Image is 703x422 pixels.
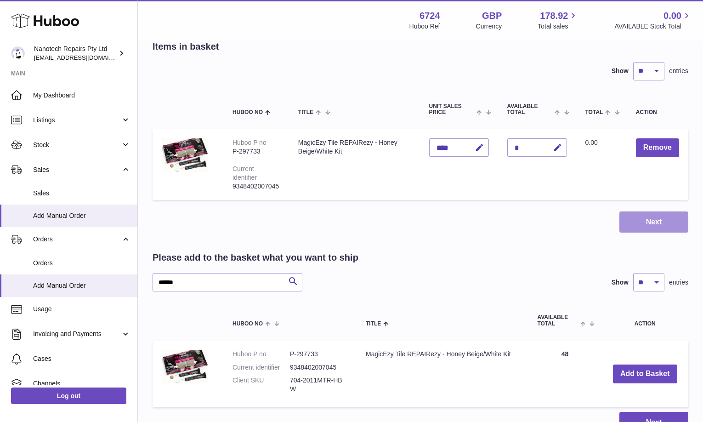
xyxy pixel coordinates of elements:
div: P-297733 [232,147,280,156]
span: Add Manual Order [33,211,130,220]
span: 178.92 [540,10,568,22]
dd: 704-2011MTR-HBW [290,376,347,393]
div: Currency [476,22,502,31]
div: Huboo Ref [409,22,440,31]
span: AVAILABLE Stock Total [614,22,692,31]
span: Usage [33,305,130,314]
button: Add to Basket [613,365,677,383]
a: Log out [11,388,126,404]
img: MagicEzy Tile REPAIRezy - Honey Beige/White Kit [162,138,208,172]
span: [EMAIL_ADDRESS][DOMAIN_NAME] [34,54,135,61]
label: Show [612,67,629,75]
a: 178.92 Total sales [538,10,578,31]
dd: P-297733 [290,350,347,359]
strong: GBP [482,10,502,22]
span: Invoicing and Payments [33,330,121,338]
span: Unit Sales Price [429,103,475,115]
img: MagicEzy Tile REPAIRezy - Honey Beige/White Kit [162,350,208,383]
div: Huboo P no [232,139,266,146]
span: Title [366,321,381,327]
span: Huboo no [232,109,263,115]
span: entries [669,67,688,75]
span: Sales [33,189,130,198]
span: Channels [33,379,130,388]
div: Current identifier [232,165,257,181]
h2: Items in basket [153,40,219,53]
dd: 9348402007045 [290,363,347,372]
a: 0.00 AVAILABLE Stock Total [614,10,692,31]
span: AVAILABLE Total [507,103,553,115]
dt: Current identifier [232,363,290,372]
div: Action [636,109,679,115]
span: 0.00 [663,10,681,22]
span: Sales [33,165,121,174]
dt: Huboo P no [232,350,290,359]
label: Show [612,278,629,287]
span: 0.00 [585,139,598,146]
span: Add Manual Order [33,281,130,290]
span: Cases [33,354,130,363]
span: entries [669,278,688,287]
dt: Client SKU [232,376,290,393]
button: Remove [636,138,679,157]
span: Stock [33,141,121,149]
span: Orders [33,259,130,268]
span: AVAILABLE Total [537,314,578,326]
button: Next [619,211,688,233]
td: MagicEzy Tile REPAIRezy - Honey Beige/White Kit [289,129,420,200]
span: Huboo no [232,321,263,327]
span: My Dashboard [33,91,130,100]
strong: 6724 [420,10,440,22]
span: Listings [33,116,121,125]
td: MagicEzy Tile REPAIRezy - Honey Beige/White Kit [357,341,528,408]
span: Title [298,109,313,115]
span: Total [585,109,603,115]
th: Action [601,305,688,336]
td: 48 [528,341,601,408]
span: Total sales [538,22,578,31]
div: Nanotech Repairs Pty Ltd [34,45,117,62]
div: 9348402007045 [232,182,280,191]
span: Orders [33,235,121,244]
h2: Please add to the basket what you want to ship [153,251,358,264]
img: info@nanotechrepairs.com [11,46,25,60]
